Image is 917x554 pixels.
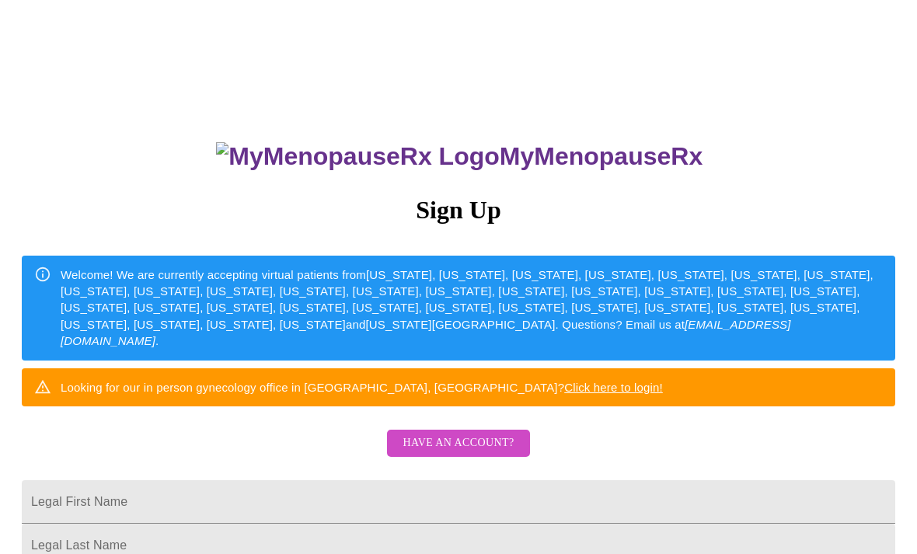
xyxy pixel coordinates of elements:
[24,142,896,171] h3: MyMenopauseRx
[387,430,529,457] button: Have an account?
[61,260,883,356] div: Welcome! We are currently accepting virtual patients from [US_STATE], [US_STATE], [US_STATE], [US...
[216,142,499,171] img: MyMenopauseRx Logo
[564,381,663,394] a: Click here to login!
[61,373,663,402] div: Looking for our in person gynecology office in [GEOGRAPHIC_DATA], [GEOGRAPHIC_DATA]?
[61,318,791,347] em: [EMAIL_ADDRESS][DOMAIN_NAME]
[22,196,895,225] h3: Sign Up
[383,447,533,460] a: Have an account?
[403,434,514,453] span: Have an account?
